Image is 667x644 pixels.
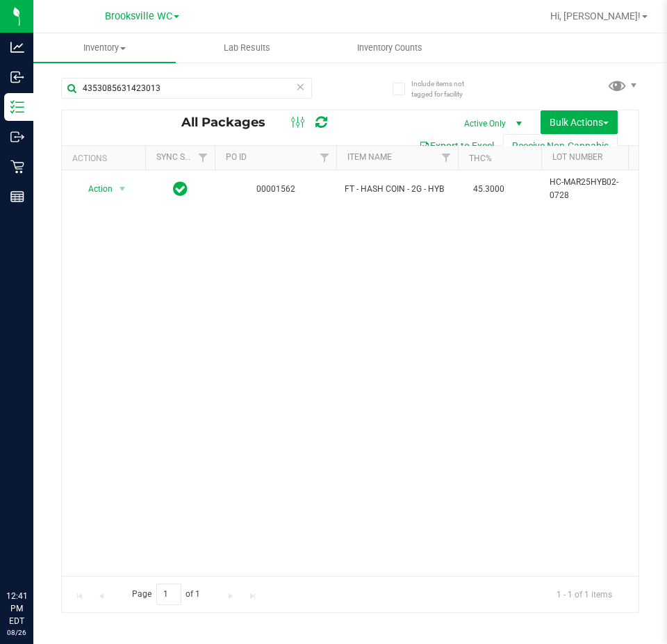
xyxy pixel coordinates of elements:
[338,42,441,54] span: Inventory Counts
[156,584,181,605] input: 1
[295,78,305,96] span: Clear
[156,152,210,162] a: Sync Status
[176,33,318,63] a: Lab Results
[347,152,392,162] a: Item Name
[72,154,140,163] div: Actions
[623,146,645,170] a: Filter
[226,152,247,162] a: PO ID
[552,152,602,162] a: Lot Number
[10,130,24,144] inline-svg: Outbound
[6,590,27,627] p: 12:41 PM EDT
[105,10,172,22] span: Brooksville WC
[61,78,312,99] input: Search Package ID, Item Name, SKU, Lot or Part Number...
[411,79,481,99] span: Include items not tagged for facility
[10,100,24,114] inline-svg: Inventory
[6,627,27,638] p: 08/26
[10,160,24,174] inline-svg: Retail
[10,70,24,84] inline-svg: Inbound
[114,179,131,199] span: select
[318,33,461,63] a: Inventory Counts
[545,584,623,604] span: 1 - 1 of 1 items
[466,179,511,199] span: 45.3000
[33,33,176,63] a: Inventory
[10,190,24,204] inline-svg: Reports
[192,146,215,170] a: Filter
[550,10,641,22] span: Hi, [PERSON_NAME]!
[173,179,188,199] span: In Sync
[345,183,450,196] span: FT - HASH COIN - 2G - HYB
[33,42,176,54] span: Inventory
[14,533,56,575] iframe: Resource center
[435,146,458,170] a: Filter
[469,154,492,163] a: THC%
[503,134,618,158] button: Receive Non-Cannabis
[205,42,289,54] span: Lab Results
[313,146,336,170] a: Filter
[550,176,637,202] span: HC-MAR25HYB02-0728
[541,110,618,134] button: Bulk Actions
[10,40,24,54] inline-svg: Analytics
[550,117,609,128] span: Bulk Actions
[120,584,212,605] span: Page of 1
[181,115,279,130] span: All Packages
[76,179,113,199] span: Action
[410,134,503,158] button: Export to Excel
[256,184,295,194] a: 00001562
